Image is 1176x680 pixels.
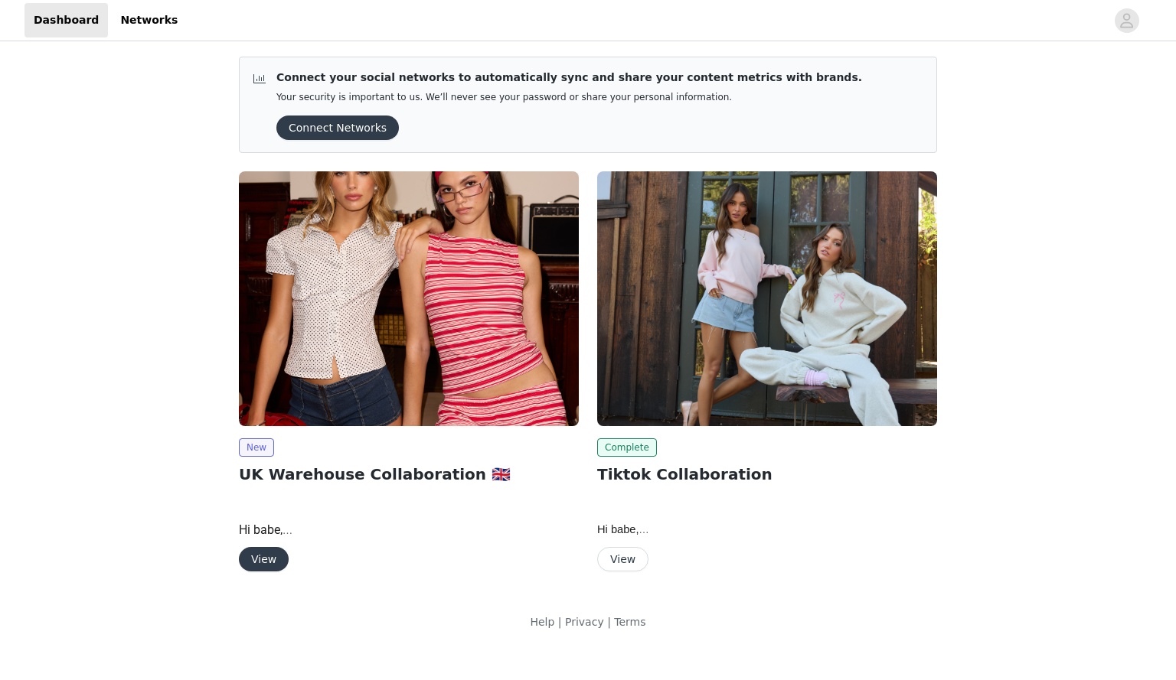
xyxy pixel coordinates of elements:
[239,522,292,537] span: Hi babe,
[597,438,657,457] span: Complete
[565,616,604,628] a: Privacy
[276,116,399,140] button: Connect Networks
[239,463,579,486] h2: UK Warehouse Collaboration 🇬🇧
[558,616,562,628] span: |
[1119,8,1134,33] div: avatar
[239,171,579,426] img: Edikted
[530,616,554,628] a: Help
[614,616,645,628] a: Terms
[597,547,648,571] button: View
[239,554,289,565] a: View
[597,171,937,426] img: Edikted
[276,92,862,103] p: Your security is important to us. We’ll never see your password or share your personal information.
[111,3,187,37] a: Networks
[597,554,648,565] a: View
[24,3,108,37] a: Dashboard
[597,463,937,486] h2: Tiktok Collaboration
[239,547,289,571] button: View
[597,523,649,535] span: Hi babe,
[239,438,274,457] span: New
[607,616,611,628] span: |
[276,70,862,86] p: Connect your social networks to automatically sync and share your content metrics with brands.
